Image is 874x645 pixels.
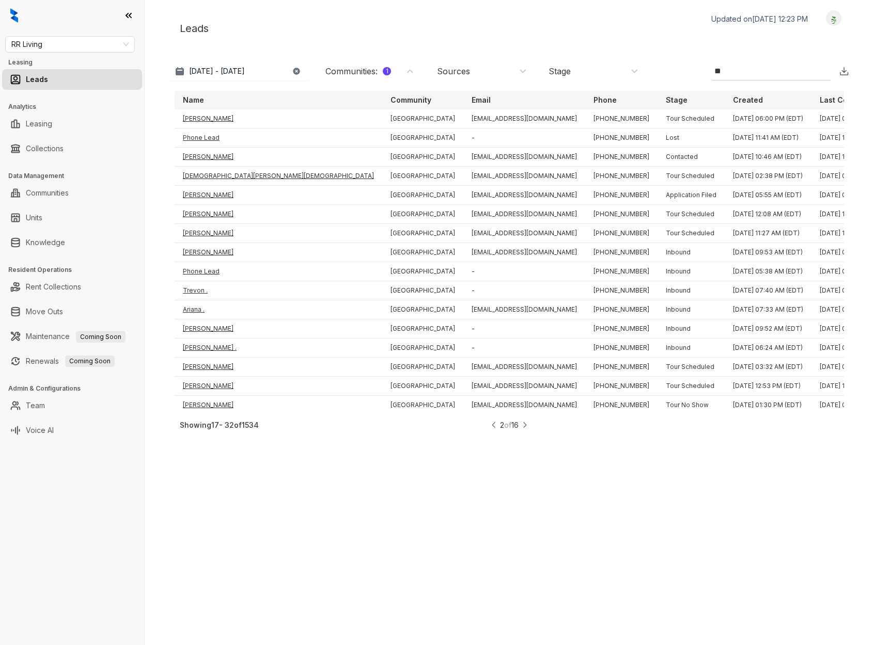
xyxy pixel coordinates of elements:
[175,243,382,262] td: [PERSON_NAME]
[26,114,52,134] a: Leasing
[725,148,811,167] td: [DATE] 10:46 AM (EDT)
[175,167,382,186] td: [DEMOGRAPHIC_DATA][PERSON_NAME][DEMOGRAPHIC_DATA]
[725,186,811,205] td: [DATE] 05:55 AM (EDT)
[463,167,585,186] td: [EMAIL_ADDRESS][DOMAIN_NAME]
[325,66,391,77] div: Communities :
[585,300,658,319] td: [PHONE_NUMBER]
[382,300,463,319] td: [GEOGRAPHIC_DATA]
[26,207,42,228] a: Units
[463,281,585,300] td: -
[26,301,63,322] a: Move Outs
[826,13,841,24] img: UserAvatar
[490,420,497,430] img: LeftArrowIcon
[382,128,463,148] td: [GEOGRAPHIC_DATA]
[666,95,688,105] p: Stage
[585,224,658,243] td: [PHONE_NUMBER]
[463,377,585,396] td: [EMAIL_ADDRESS][DOMAIN_NAME]
[2,326,142,347] li: Maintenance
[463,319,585,338] td: -
[169,62,309,80] button: [DATE] - [DATE]
[26,69,48,90] a: Leads
[658,377,725,396] td: Tour Scheduled
[725,319,811,338] td: [DATE] 09:52 AM (EDT)
[585,338,658,358] td: [PHONE_NUMBER]
[725,358,811,377] td: [DATE] 03:32 AM (EDT)
[585,396,658,415] td: [PHONE_NUMBER]
[658,109,725,128] td: Tour Scheduled
[2,69,142,90] li: Leads
[175,205,382,224] td: [PERSON_NAME]
[382,338,463,358] td: [GEOGRAPHIC_DATA]
[382,167,463,186] td: [GEOGRAPHIC_DATA]
[391,95,431,105] p: Community
[382,109,463,128] td: [GEOGRAPHIC_DATA]
[76,331,126,343] span: Coming Soon
[818,66,828,76] img: SearchIcon
[2,207,142,228] li: Units
[383,67,391,75] div: 1
[585,281,658,300] td: [PHONE_NUMBER]
[725,205,811,224] td: [DATE] 12:08 AM (EDT)
[594,95,617,105] p: Phone
[2,420,142,441] li: Voice AI
[2,395,142,416] li: Team
[463,396,585,415] td: [EMAIL_ADDRESS][DOMAIN_NAME]
[658,224,725,243] td: Tour Scheduled
[725,262,811,281] td: [DATE] 05:38 AM (EDT)
[725,377,811,396] td: [DATE] 12:53 PM (EDT)
[26,395,45,416] a: Team
[658,281,725,300] td: Inbound
[2,114,142,134] li: Leasing
[2,277,142,297] li: Rent Collections
[175,338,382,358] td: [PERSON_NAME] .
[382,281,463,300] td: [GEOGRAPHIC_DATA]
[472,95,491,105] p: Email
[175,262,382,281] td: Phone Lead
[658,186,725,205] td: Application Filed
[175,186,382,205] td: [PERSON_NAME]
[183,95,204,105] p: Name
[8,384,144,393] h3: Admin & Configurations
[175,148,382,167] td: [PERSON_NAME]
[2,301,142,322] li: Move Outs
[500,420,519,430] span: 2 16
[463,128,585,148] td: -
[725,396,811,415] td: [DATE] 01:30 PM (EDT)
[585,319,658,338] td: [PHONE_NUMBER]
[65,356,115,367] span: Coming Soon
[725,167,811,186] td: [DATE] 02:38 PM (EDT)
[585,186,658,205] td: [PHONE_NUMBER]
[585,128,658,148] td: [PHONE_NUMBER]
[2,138,142,159] li: Collections
[2,183,142,203] li: Communities
[725,300,811,319] td: [DATE] 07:33 AM (EDT)
[658,205,725,224] td: Tour Scheduled
[463,186,585,205] td: [EMAIL_ADDRESS][DOMAIN_NAME]
[658,358,725,377] td: Tour Scheduled
[725,281,811,300] td: [DATE] 07:40 AM (EDT)
[658,396,725,415] td: Tour No Show
[658,148,725,167] td: Contacted
[11,37,129,52] span: RR Living
[585,243,658,262] td: [PHONE_NUMBER]
[463,243,585,262] td: [EMAIL_ADDRESS][DOMAIN_NAME]
[26,420,54,441] a: Voice AI
[8,58,144,67] h3: Leasing
[382,262,463,281] td: [GEOGRAPHIC_DATA]
[658,243,725,262] td: Inbound
[382,319,463,338] td: [GEOGRAPHIC_DATA]
[585,109,658,128] td: [PHONE_NUMBER]
[382,205,463,224] td: [GEOGRAPHIC_DATA]
[658,262,725,281] td: Inbound
[175,224,382,243] td: [PERSON_NAME]
[585,205,658,224] td: [PHONE_NUMBER]
[711,14,808,24] p: Updated on [DATE] 12:23 PM
[658,167,725,186] td: Tour Scheduled
[504,421,511,429] span: of
[463,338,585,358] td: -
[175,358,382,377] td: [PERSON_NAME]
[549,66,571,77] div: Stage
[2,351,142,372] li: Renewals
[585,262,658,281] td: [PHONE_NUMBER]
[585,377,658,396] td: [PHONE_NUMBER]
